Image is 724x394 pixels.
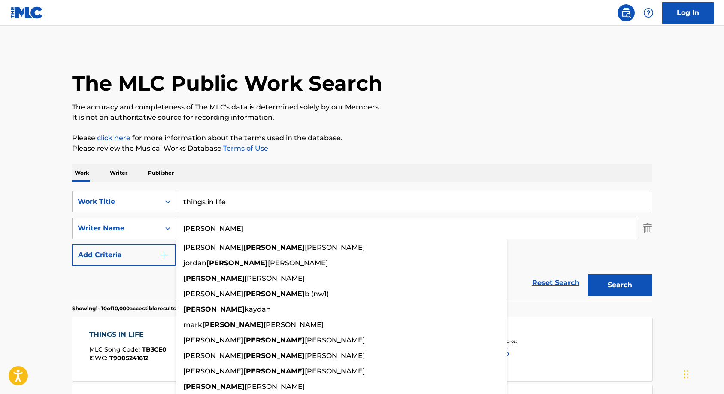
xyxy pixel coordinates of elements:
a: Log In [662,2,714,24]
p: Please for more information about the terms used in the database. [72,133,652,143]
p: Work [72,164,92,182]
span: [PERSON_NAME] [245,382,305,391]
p: It is not an authoritative source for recording information. [72,112,652,123]
span: [PERSON_NAME] [268,259,328,267]
span: [PERSON_NAME] [305,367,365,375]
strong: [PERSON_NAME] [206,259,268,267]
a: Reset Search [528,273,584,292]
img: search [621,8,631,18]
p: The accuracy and completeness of The MLC's data is determined solely by our Members. [72,102,652,112]
span: [PERSON_NAME] [183,367,243,375]
button: Add Criteria [72,244,176,266]
span: b (nw1) [305,290,329,298]
button: Search [588,274,652,296]
strong: [PERSON_NAME] [202,321,264,329]
strong: [PERSON_NAME] [243,290,305,298]
p: Publisher [145,164,176,182]
span: T9005241612 [109,354,148,362]
strong: [PERSON_NAME] [183,305,245,313]
iframe: Chat Widget [681,353,724,394]
span: [PERSON_NAME] [245,274,305,282]
a: Public Search [618,4,635,21]
h1: The MLC Public Work Search [72,70,382,96]
span: [PERSON_NAME] [183,336,243,344]
div: Drag [684,361,689,387]
a: click here [97,134,130,142]
span: [PERSON_NAME] [305,336,365,344]
img: MLC Logo [10,6,43,19]
span: [PERSON_NAME] [183,352,243,360]
div: THINGS IN LIFE [89,330,167,340]
strong: [PERSON_NAME] [243,336,305,344]
a: THINGS IN LIFEMLC Song Code:TB3CE0ISWC:T9005241612Writers (2)[PERSON_NAME] [PERSON_NAME], [PERSON... [72,317,652,381]
span: [PERSON_NAME] [183,243,243,252]
form: Search Form [72,191,652,300]
strong: [PERSON_NAME] [183,382,245,391]
span: TB3CE0 [142,346,167,353]
div: Work Title [78,197,155,207]
span: ISWC : [89,354,109,362]
div: Help [640,4,657,21]
a: Terms of Use [221,144,268,152]
strong: [PERSON_NAME] [243,367,305,375]
span: [PERSON_NAME] [264,321,324,329]
span: [PERSON_NAME] [305,352,365,360]
strong: [PERSON_NAME] [243,243,305,252]
span: MLC Song Code : [89,346,142,353]
p: Writer [107,164,130,182]
img: 9d2ae6d4665cec9f34b9.svg [159,250,169,260]
span: [PERSON_NAME] [305,243,365,252]
span: mark [183,321,202,329]
span: jordan [183,259,206,267]
span: kaydan [245,305,271,313]
img: help [643,8,654,18]
div: Writer Name [78,223,155,233]
img: Delete Criterion [643,218,652,239]
strong: [PERSON_NAME] [183,274,245,282]
p: Please review the Musical Works Database [72,143,652,154]
p: Showing 1 - 10 of 10,000 accessible results (Total 1,353,470 ) [72,305,216,312]
strong: [PERSON_NAME] [243,352,305,360]
span: [PERSON_NAME] [183,290,243,298]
